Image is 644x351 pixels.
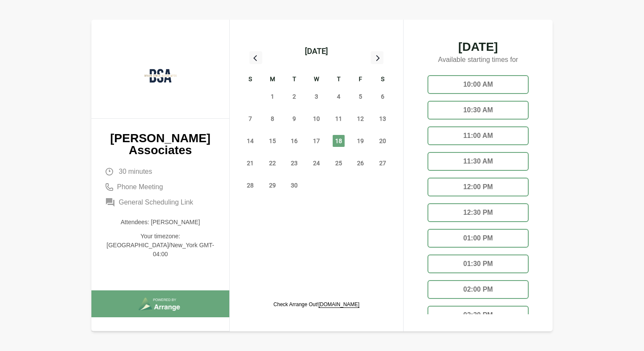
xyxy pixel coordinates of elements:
span: Wednesday, September 24, 2025 [310,157,322,169]
div: 11:00 AM [427,126,529,145]
span: Monday, September 15, 2025 [266,135,278,147]
div: 02:00 PM [427,280,529,299]
span: Sunday, September 14, 2025 [244,135,256,147]
span: Monday, September 22, 2025 [266,157,278,169]
span: Monday, September 1, 2025 [266,91,278,102]
span: Saturday, September 13, 2025 [377,113,389,125]
div: 12:00 PM [427,178,529,196]
div: 02:30 PM [427,306,529,325]
span: Thursday, September 18, 2025 [333,135,345,147]
div: [DATE] [305,45,328,57]
span: Sunday, September 7, 2025 [244,113,256,125]
span: Friday, September 5, 2025 [354,91,366,102]
span: Monday, September 8, 2025 [266,113,278,125]
span: General Scheduling Link [119,197,193,208]
span: Tuesday, September 16, 2025 [288,135,300,147]
span: Tuesday, September 30, 2025 [288,179,300,191]
p: Your timezone: [GEOGRAPHIC_DATA]/New_York GMT-04:00 [105,232,216,259]
span: Sunday, September 21, 2025 [244,157,256,169]
span: Monday, September 29, 2025 [266,179,278,191]
p: Attendees: [PERSON_NAME] [105,218,216,227]
div: S [239,74,261,85]
div: S [372,74,394,85]
div: M [261,74,284,85]
a: [DOMAIN_NAME] [319,301,360,307]
span: Thursday, September 11, 2025 [333,113,345,125]
span: Thursday, September 4, 2025 [333,91,345,102]
div: W [305,74,328,85]
span: Sunday, September 28, 2025 [244,179,256,191]
div: F [350,74,372,85]
span: Saturday, September 6, 2025 [377,91,389,102]
div: 12:30 PM [427,203,529,222]
span: Wednesday, September 17, 2025 [310,135,322,147]
span: Wednesday, September 10, 2025 [310,113,322,125]
p: [PERSON_NAME] Associates [105,132,216,156]
div: 10:30 AM [427,101,529,120]
div: 01:30 PM [427,254,529,273]
span: Thursday, September 25, 2025 [333,157,345,169]
p: Available starting times for [421,53,536,68]
span: Phone Meeting [117,182,163,192]
span: Saturday, September 27, 2025 [377,157,389,169]
span: [DATE] [421,41,536,53]
span: Friday, September 26, 2025 [354,157,366,169]
span: Saturday, September 20, 2025 [377,135,389,147]
div: 10:00 AM [427,75,529,94]
div: 01:00 PM [427,229,529,248]
div: T [328,74,350,85]
span: 30 minutes [119,167,152,177]
span: Friday, September 19, 2025 [354,135,366,147]
span: Tuesday, September 2, 2025 [288,91,300,102]
span: Friday, September 12, 2025 [354,113,366,125]
span: Wednesday, September 3, 2025 [310,91,322,102]
div: 11:30 AM [427,152,529,171]
span: Tuesday, September 23, 2025 [288,157,300,169]
div: T [283,74,305,85]
p: Check Arrange Out! [273,301,359,308]
span: Tuesday, September 9, 2025 [288,113,300,125]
